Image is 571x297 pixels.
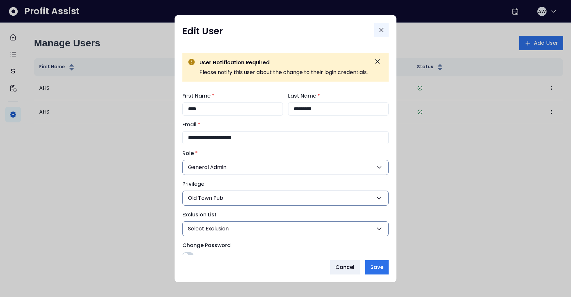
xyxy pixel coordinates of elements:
[182,180,385,188] label: Privilege
[182,242,385,249] label: Change Password
[370,263,383,271] span: Save
[182,149,385,157] label: Role
[365,260,389,274] button: Save
[182,92,279,100] label: First Name
[330,260,360,274] button: Cancel
[182,121,385,129] label: Email
[335,263,355,271] span: Cancel
[188,164,226,171] span: General Admin
[199,69,368,76] p: Please notify this user about the change to their login credentials.
[182,211,385,219] label: Exclusion List
[374,23,389,37] button: Close
[188,225,229,233] span: Select Exclusion
[199,59,270,66] span: User Notification Required
[188,194,223,202] span: Old Town Pub
[372,55,383,67] button: Dismiss
[288,92,385,100] label: Last Name
[182,25,223,37] h1: Edit User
